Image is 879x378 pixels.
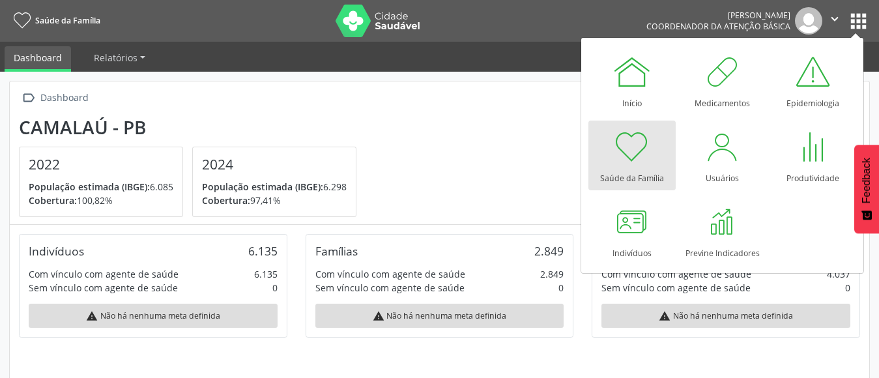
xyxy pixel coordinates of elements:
p: 6.298 [202,180,347,194]
p: 6.085 [29,180,173,194]
a: Indivíduos [588,196,676,265]
span: Saúde da Família [35,15,100,26]
i: warning [659,310,670,322]
h4: 2024 [202,156,347,173]
button:  [822,7,847,35]
div: Sem vínculo com agente de saúde [315,281,465,295]
i:  [828,12,842,26]
span: Feedback [861,158,872,203]
span: Coordenador da Atenção Básica [646,21,790,32]
div: Indivíduos [29,244,84,258]
div: 0 [845,281,850,295]
a: Previne Indicadores [679,196,766,265]
a: Relatórios [85,46,154,69]
button: apps [847,10,870,33]
div: 0 [558,281,564,295]
img: img [795,7,822,35]
i:  [19,89,38,108]
p: 97,41% [202,194,347,207]
div: 4.037 [827,267,850,281]
div: Não há nenhuma meta definida [601,304,850,328]
div: 0 [272,281,278,295]
a: Saúde da Família [9,10,100,31]
button: Feedback - Mostrar pesquisa [854,145,879,233]
a:  Dashboard [19,89,91,108]
i: warning [373,310,384,322]
div: Com vínculo com agente de saúde [29,267,179,281]
div: Não há nenhuma meta definida [29,304,278,328]
div: Com vínculo com agente de saúde [315,267,465,281]
div: 6.135 [248,244,278,258]
div: Famílias [315,244,358,258]
div: Camalaú - PB [19,117,366,138]
a: Epidemiologia [770,46,857,115]
div: 2.849 [534,244,564,258]
span: Relatórios [94,51,137,64]
div: Não há nenhuma meta definida [315,304,564,328]
a: Início [588,46,676,115]
p: 100,82% [29,194,173,207]
span: População estimada (IBGE): [202,181,323,193]
div: 6.135 [254,267,278,281]
i: warning [86,310,98,322]
div: [PERSON_NAME] [646,10,790,21]
a: Medicamentos [679,46,766,115]
span: Cobertura: [29,194,77,207]
div: Sem vínculo com agente de saúde [29,281,178,295]
h4: 2022 [29,156,173,173]
a: Produtividade [770,121,857,190]
span: População estimada (IBGE): [29,181,150,193]
a: Dashboard [5,46,71,72]
span: Cobertura: [202,194,250,207]
a: Usuários [679,121,766,190]
a: Saúde da Família [588,121,676,190]
div: 2.849 [540,267,564,281]
div: Dashboard [38,89,91,108]
div: Sem vínculo com agente de saúde [601,281,751,295]
div: Com vínculo com agente de saúde [601,267,751,281]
